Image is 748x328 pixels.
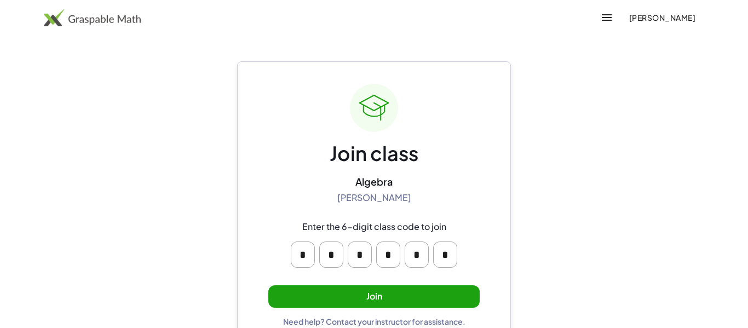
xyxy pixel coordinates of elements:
[629,13,695,22] span: [PERSON_NAME]
[283,317,465,326] div: Need help? Contact your instructor for assistance.
[302,221,446,233] div: Enter the 6-digit class code to join
[620,8,704,27] button: [PERSON_NAME]
[337,192,411,204] div: [PERSON_NAME]
[330,141,418,166] div: Join class
[268,285,480,308] button: Join
[355,175,393,188] div: Algebra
